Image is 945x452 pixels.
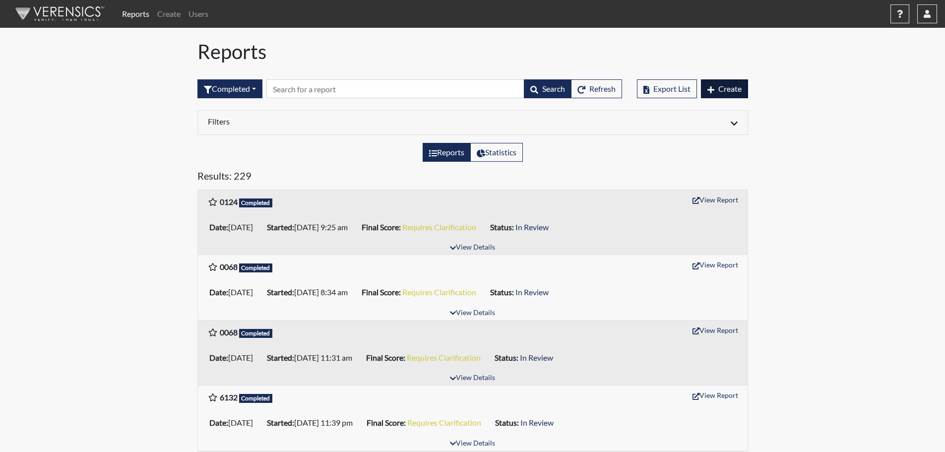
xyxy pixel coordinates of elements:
button: Create [701,79,748,98]
b: 0124 [220,197,238,206]
button: View Report [688,192,743,207]
li: [DATE] [205,219,263,235]
span: Requires Clarification [407,418,481,427]
span: Requires Clarification [402,287,476,297]
button: View Details [445,241,500,255]
button: Search [524,79,571,98]
span: Search [542,84,565,93]
label: View statistics about completed interviews [470,143,523,162]
a: Users [185,4,212,24]
span: In Review [515,287,549,297]
b: Final Score: [366,353,405,362]
button: Export List [637,79,697,98]
b: Status: [495,418,519,427]
input: Search by Registration ID, Interview Number, or Investigation Name. [266,79,524,98]
span: Requires Clarification [407,353,481,362]
span: Completed [239,198,273,207]
a: Create [153,4,185,24]
li: [DATE] [205,350,263,366]
span: In Review [520,353,553,362]
li: [DATE] 11:39 pm [263,415,363,431]
button: View Details [445,372,500,385]
li: [DATE] 8:34 am [263,284,358,300]
span: Completed [239,329,273,338]
b: Date: [209,222,228,232]
li: [DATE] 9:25 am [263,219,358,235]
b: 6132 [220,392,238,402]
h6: Filters [208,117,465,126]
button: View Details [445,437,500,451]
span: Refresh [589,84,616,93]
b: Date: [209,287,228,297]
span: Requires Clarification [402,222,476,232]
li: [DATE] [205,415,263,431]
span: In Review [520,418,554,427]
b: Date: [209,353,228,362]
button: View Report [688,387,743,403]
span: Completed [239,263,273,272]
b: Status: [490,222,514,232]
button: View Details [445,307,500,320]
b: Started: [267,222,294,232]
span: Create [718,84,742,93]
h1: Reports [197,40,748,64]
b: Final Score: [367,418,406,427]
li: [DATE] 11:31 am [263,350,362,366]
b: Final Score: [362,222,401,232]
b: Status: [490,287,514,297]
li: [DATE] [205,284,263,300]
button: View Report [688,323,743,338]
b: 0068 [220,262,238,271]
span: Export List [653,84,691,93]
div: Click to expand/collapse filters [200,117,745,129]
button: Refresh [571,79,622,98]
b: Final Score: [362,287,401,297]
span: In Review [515,222,549,232]
b: Started: [267,287,294,297]
b: Started: [267,418,294,427]
a: Reports [118,4,153,24]
b: Date: [209,418,228,427]
b: Started: [267,353,294,362]
button: Completed [197,79,262,98]
b: 0068 [220,327,238,337]
span: Completed [239,394,273,403]
label: View the list of reports [423,143,471,162]
div: Filter by interview status [197,79,262,98]
button: View Report [688,257,743,272]
h5: Results: 229 [197,170,748,186]
b: Status: [495,353,518,362]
